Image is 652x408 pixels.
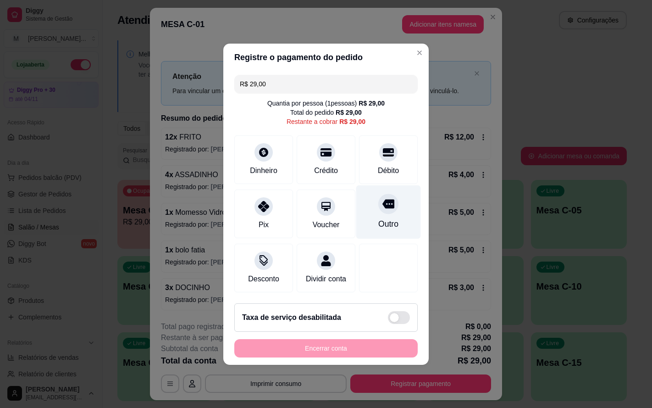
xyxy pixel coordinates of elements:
div: Restante a cobrar [287,117,365,126]
div: Pix [259,219,269,230]
div: Voucher [313,219,340,230]
h2: Taxa de serviço desabilitada [242,312,341,323]
input: Ex.: hambúrguer de cordeiro [240,75,412,93]
button: Close [412,45,427,60]
div: Quantia por pessoa ( 1 pessoas) [267,99,385,108]
div: Dividir conta [306,274,346,285]
div: Outro [378,218,398,230]
div: Desconto [248,274,279,285]
div: Dinheiro [250,165,277,176]
div: R$ 29,00 [339,117,365,126]
div: R$ 29,00 [359,99,385,108]
div: Total do pedido [290,108,362,117]
div: Débito [378,165,399,176]
div: Crédito [314,165,338,176]
div: R$ 29,00 [336,108,362,117]
header: Registre o pagamento do pedido [223,44,429,71]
